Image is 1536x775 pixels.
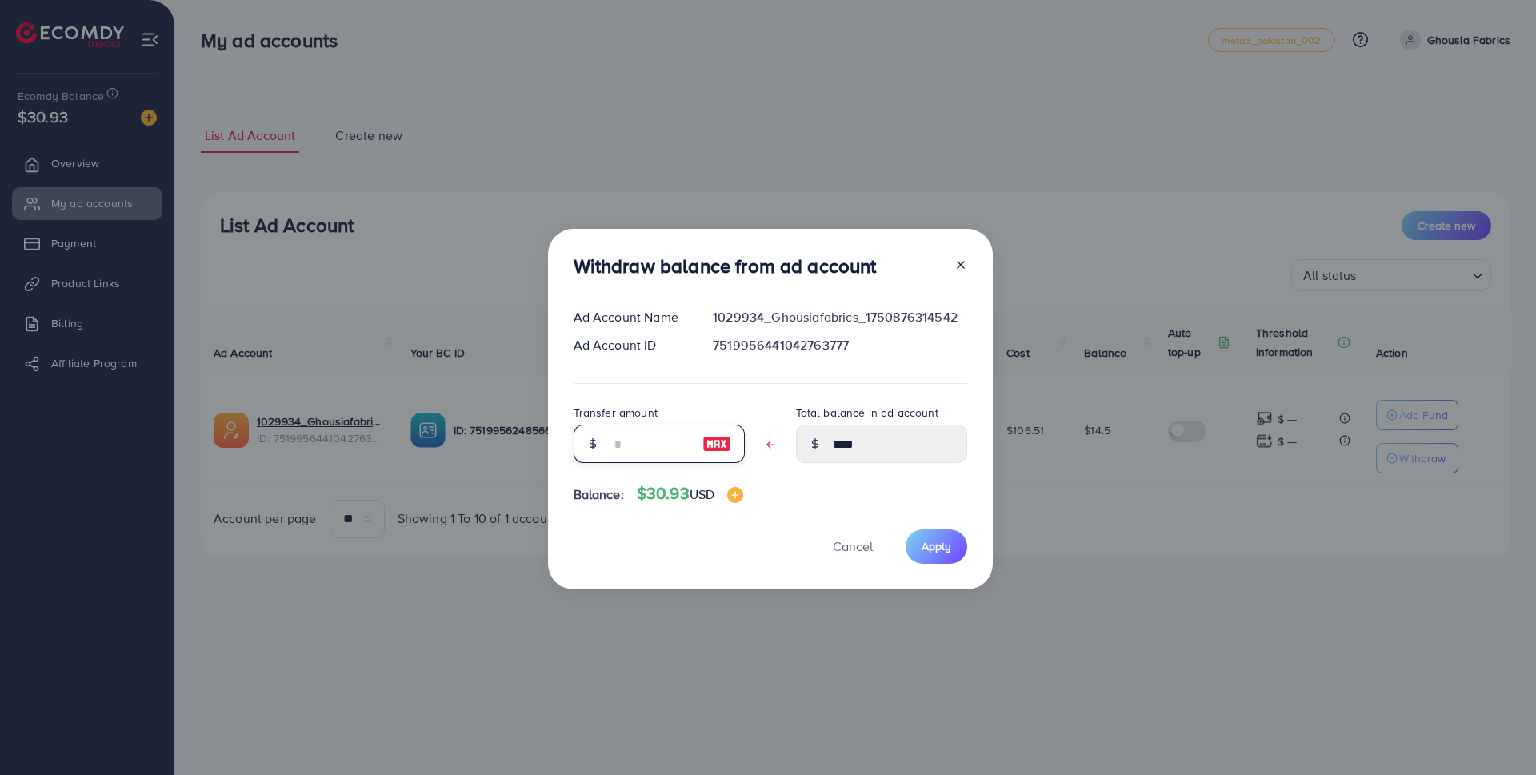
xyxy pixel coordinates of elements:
label: Transfer amount [574,405,658,421]
span: Cancel [833,537,873,555]
button: Apply [906,529,967,564]
iframe: Chat [1468,703,1524,763]
button: Cancel [813,529,893,564]
div: 1029934_Ghousiafabrics_1750876314542 [700,308,979,326]
label: Total balance in ad account [796,405,938,421]
span: USD [690,485,714,503]
div: Ad Account ID [561,336,701,354]
div: 7519956441042763777 [700,336,979,354]
img: image [727,487,743,503]
span: Apply [922,538,951,554]
div: Ad Account Name [561,308,701,326]
h4: $30.93 [637,484,743,504]
img: image [702,434,731,453]
span: Balance: [574,485,624,504]
h3: Withdraw balance from ad account [574,254,877,278]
